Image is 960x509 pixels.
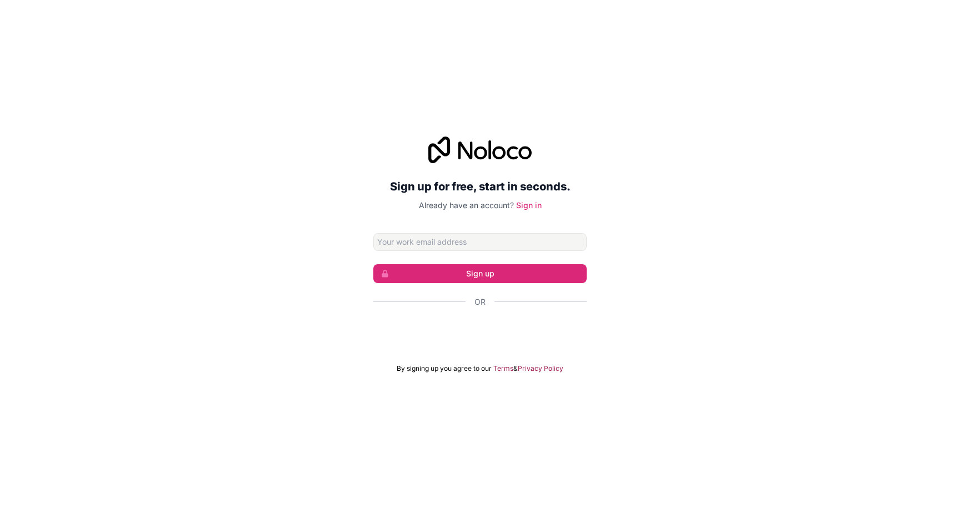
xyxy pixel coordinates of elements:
[474,296,486,308] span: Or
[419,200,514,210] span: Already have an account?
[373,264,587,283] button: Sign up
[397,364,492,373] span: By signing up you agree to our
[516,200,542,210] a: Sign in
[493,364,513,373] a: Terms
[373,233,587,251] input: Email address
[368,320,592,344] iframe: Pulsante Accedi con Google
[373,177,587,196] h2: Sign up for free, start in seconds.
[513,364,518,373] span: &
[518,364,563,373] a: Privacy Policy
